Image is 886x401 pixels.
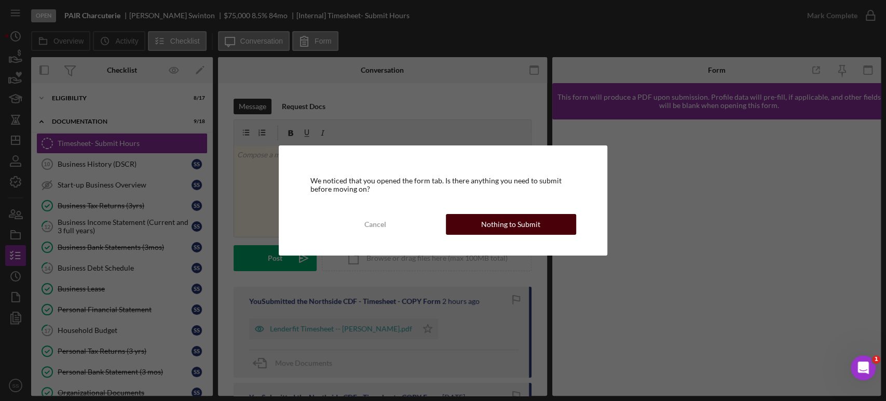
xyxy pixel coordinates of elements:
div: We noticed that you opened the form tab. Is there anything you need to submit before moving on? [310,177,576,193]
div: Nothing to Submit [481,214,540,235]
div: Cancel [364,214,386,235]
button: Cancel [310,214,440,235]
span: 1 [872,355,880,364]
iframe: Intercom live chat [851,355,876,380]
button: Nothing to Submit [446,214,576,235]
